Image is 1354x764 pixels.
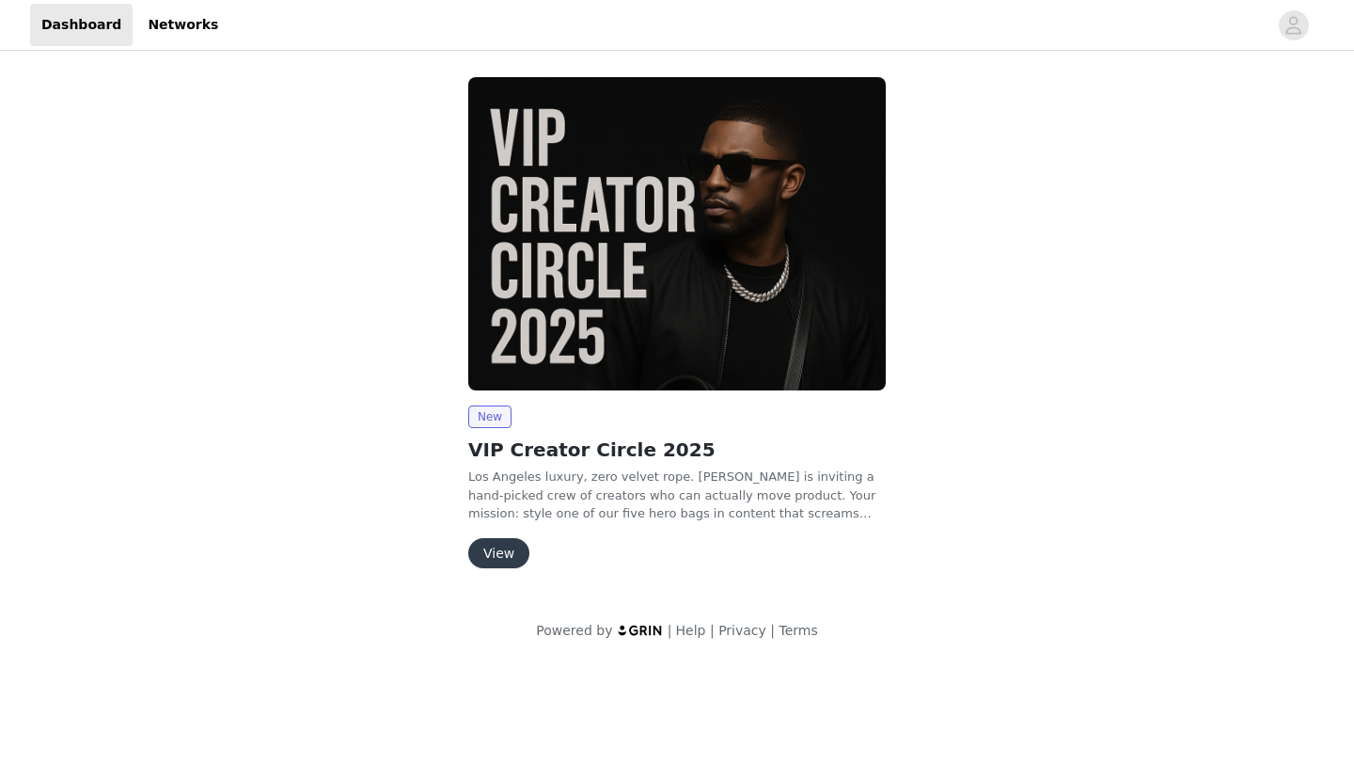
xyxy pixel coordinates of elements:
[468,77,886,390] img: Tote&Carry
[30,4,133,46] a: Dashboard
[536,623,612,638] span: Powered by
[468,468,886,523] p: Los Angeles luxury, zero velvet rope. [PERSON_NAME] is inviting a hand-picked crew of creators wh...
[718,623,766,638] a: Privacy
[468,547,529,561] a: View
[617,624,664,636] img: logo
[770,623,775,638] span: |
[676,623,706,638] a: Help
[668,623,672,638] span: |
[1284,10,1302,40] div: avatar
[468,538,529,568] button: View
[779,623,817,638] a: Terms
[136,4,229,46] a: Networks
[710,623,715,638] span: |
[468,406,512,428] span: New
[468,436,886,464] h2: VIP Creator Circle 2025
